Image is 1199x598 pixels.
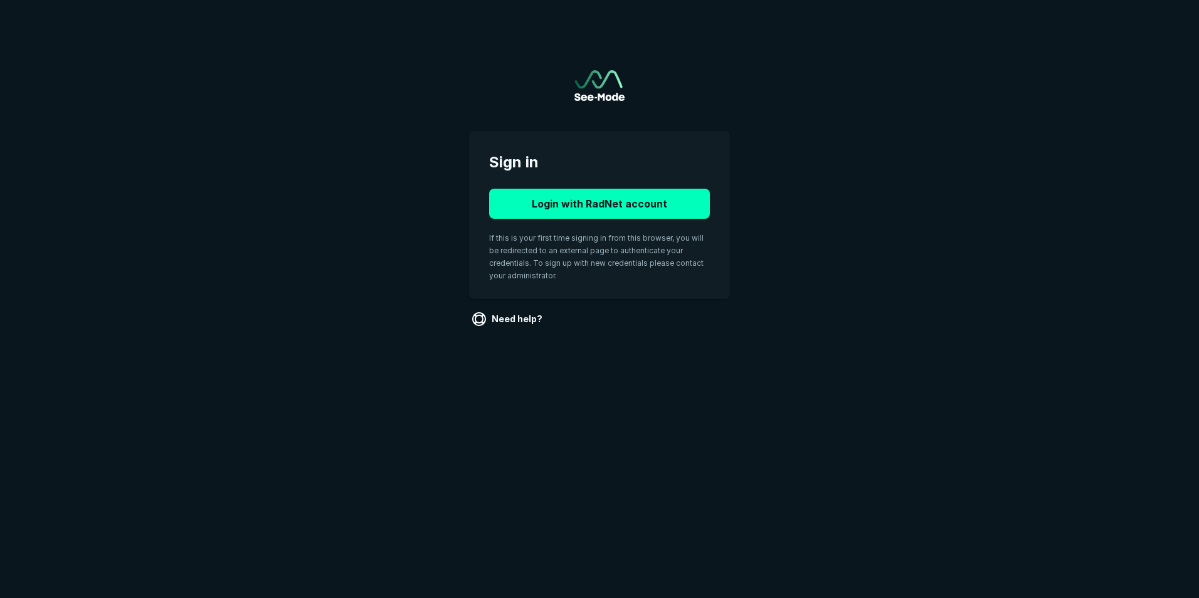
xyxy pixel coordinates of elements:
[489,151,710,174] span: Sign in
[489,189,710,219] button: Login with RadNet account
[489,233,704,280] span: If this is your first time signing in from this browser, you will be redirected to an external pa...
[574,70,625,101] img: See-Mode Logo
[574,70,625,101] a: Go to sign in
[469,309,547,329] a: Need help?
